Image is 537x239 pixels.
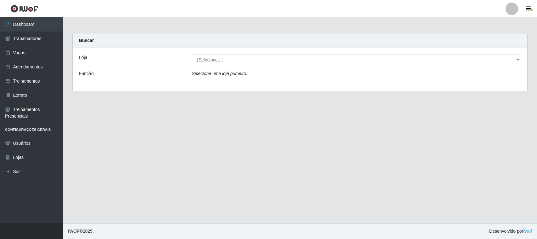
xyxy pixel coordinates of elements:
[523,229,532,234] a: iWof
[10,5,38,13] img: CoreUI Logo
[79,54,87,61] label: Loja
[192,71,250,76] i: Selecione uma loja primeiro...
[489,228,532,235] span: Desenvolvido por
[79,38,94,43] strong: Buscar
[68,229,80,234] span: IWOF
[79,70,94,77] label: Função
[68,228,94,235] span: © 2025 .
